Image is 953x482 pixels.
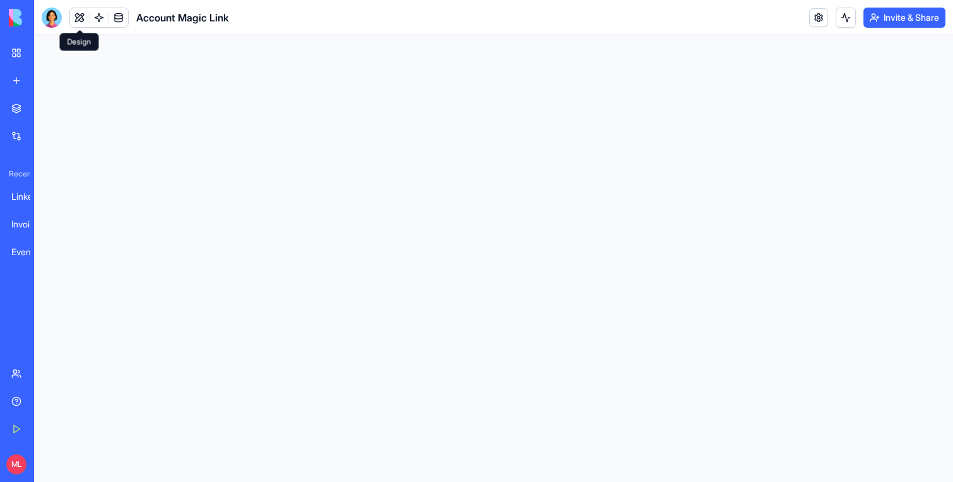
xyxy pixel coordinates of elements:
[4,239,54,265] a: EventMaster Pro
[60,33,99,51] div: Design
[6,454,26,474] span: ML
[4,184,54,209] a: LinkedIn Profile Analyzer
[11,190,47,203] div: LinkedIn Profile Analyzer
[11,218,47,231] div: Invoice Data Extractor
[4,169,30,179] span: Recent
[136,10,229,25] span: Account Magic Link
[9,9,87,26] img: logo
[863,8,945,28] button: Invite & Share
[4,212,54,237] a: Invoice Data Extractor
[11,246,47,258] div: EventMaster Pro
